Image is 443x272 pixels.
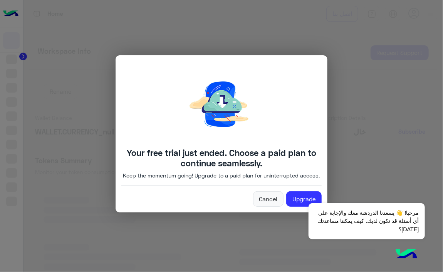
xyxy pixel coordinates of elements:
[164,61,279,148] img: Downloading.png
[253,191,284,207] a: Cancel
[121,148,322,168] h4: Your free trial just ended. Choose a paid plan to continue seamlessly.
[309,203,425,239] span: مرحبا! 👋 يسعدنا الدردشة معك والإجابة على أي أسئلة قد تكون لديك. كيف يمكننا مساعدتك [DATE]؟
[123,171,320,179] p: Keep the momentum going! Upgrade to a paid plan for uninterrupted access.
[393,241,420,268] img: hulul-logo.png
[286,191,322,207] a: Upgrade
